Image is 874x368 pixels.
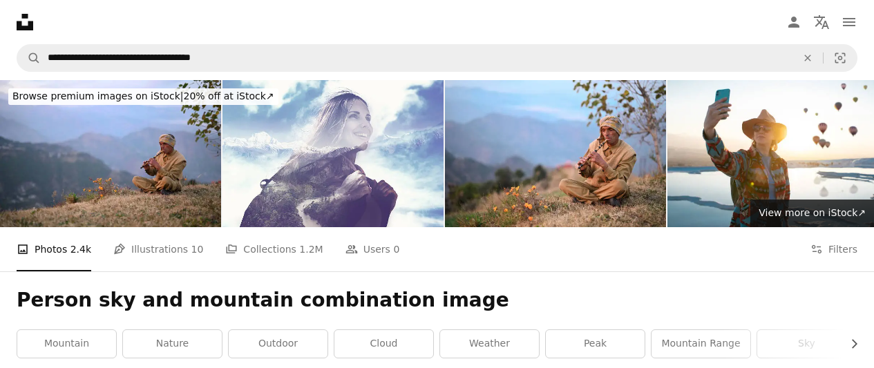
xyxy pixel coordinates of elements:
a: Illustrations 10 [113,227,203,271]
div: 20% off at iStock ↗ [8,88,278,105]
span: 0 [393,242,399,257]
a: mountain [17,330,116,358]
a: Collections 1.2M [225,227,323,271]
button: Menu [835,8,863,36]
a: cloud [334,330,433,358]
img: half transparent woman's portrait overlaying the mountain landscape [222,80,444,227]
form: Find visuals sitewide [17,44,857,72]
button: Filters [810,227,857,271]
span: 1.2M [299,242,323,257]
button: Visual search [824,45,857,71]
a: Users 0 [345,227,400,271]
span: 10 [191,242,204,257]
img: Local Himachali man playing flute during sunset with the Himalayan mountain range in the background [445,80,666,227]
span: View more on iStock ↗ [759,207,866,218]
span: Browse premium images on iStock | [12,90,183,101]
a: weather [440,330,539,358]
button: Language [808,8,835,36]
a: outdoor [229,330,327,358]
a: Log in / Sign up [780,8,808,36]
button: Clear [792,45,823,71]
h1: Person sky and mountain combination image [17,288,857,313]
a: mountain range [652,330,750,358]
button: Search Unsplash [17,45,41,71]
a: peak [546,330,645,358]
button: scroll list to the right [842,330,857,358]
a: Home — Unsplash [17,14,33,30]
a: nature [123,330,222,358]
a: sky [757,330,856,358]
a: View more on iStock↗ [750,200,874,227]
